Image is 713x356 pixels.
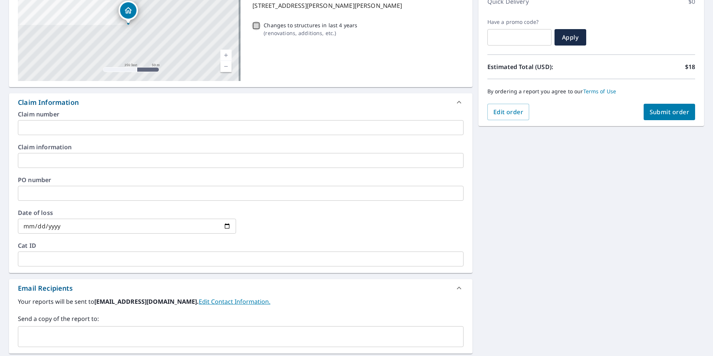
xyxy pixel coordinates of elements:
button: Submit order [644,104,695,120]
label: Your reports will be sent to [18,297,464,306]
span: Edit order [493,108,524,116]
label: Send a copy of the report to: [18,314,464,323]
p: Estimated Total (USD): [487,62,591,71]
div: Email Recipients [9,279,472,297]
a: Current Level 17, Zoom In [220,50,232,61]
button: Edit order [487,104,530,120]
label: Claim information [18,144,464,150]
p: [STREET_ADDRESS][PERSON_NAME][PERSON_NAME] [252,1,460,10]
span: Apply [560,33,580,41]
p: By ordering a report you agree to our [487,88,695,95]
a: Current Level 17, Zoom Out [220,61,232,72]
div: Claim Information [9,93,472,111]
p: $18 [685,62,695,71]
button: Apply [555,29,586,46]
label: Claim number [18,111,464,117]
div: Claim Information [18,97,79,107]
label: PO number [18,177,464,183]
p: ( renovations, additions, etc. ) [264,29,357,37]
b: [EMAIL_ADDRESS][DOMAIN_NAME]. [94,297,199,306]
span: Submit order [650,108,690,116]
div: Dropped pin, building 1, Residential property, 5051 Sheeder Rd Eau Claire, WI 54701 [119,1,138,24]
div: Email Recipients [18,283,73,293]
a: EditContactInfo [199,297,270,306]
p: Changes to structures in last 4 years [264,21,357,29]
label: Have a promo code? [487,19,552,25]
label: Date of loss [18,210,236,216]
a: Terms of Use [583,88,616,95]
label: Cat ID [18,243,464,249]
